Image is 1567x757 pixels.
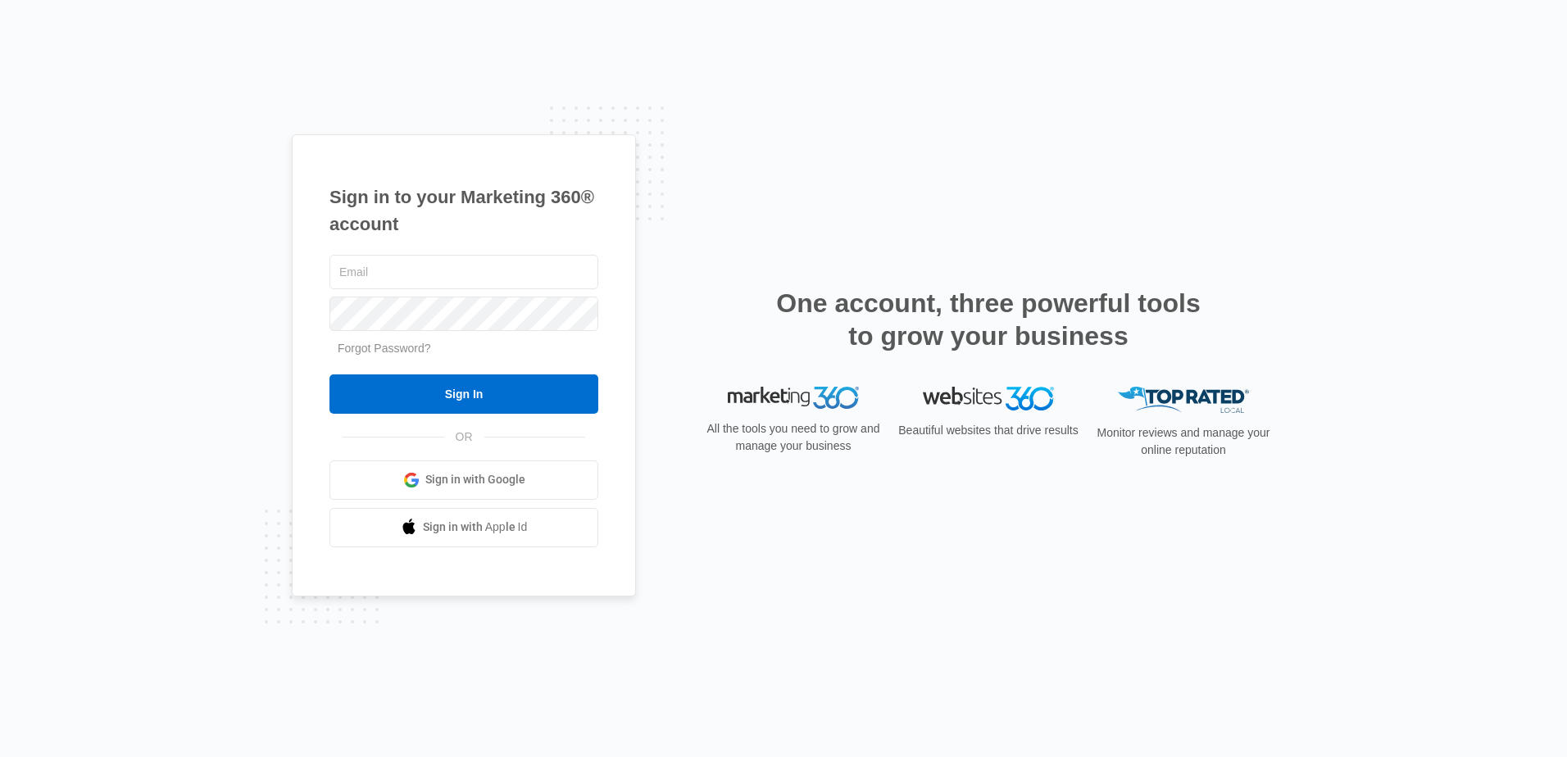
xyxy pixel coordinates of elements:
[1118,387,1249,414] img: Top Rated Local
[329,374,598,414] input: Sign In
[423,519,528,536] span: Sign in with Apple Id
[329,184,598,238] h1: Sign in to your Marketing 360® account
[923,387,1054,410] img: Websites 360
[444,428,484,446] span: OR
[329,508,598,547] a: Sign in with Apple Id
[897,422,1080,439] p: Beautiful websites that drive results
[728,387,859,410] img: Marketing 360
[702,420,885,455] p: All the tools you need to grow and manage your business
[1092,424,1275,459] p: Monitor reviews and manage your online reputation
[425,471,525,488] span: Sign in with Google
[329,460,598,500] a: Sign in with Google
[329,255,598,289] input: Email
[338,342,431,355] a: Forgot Password?
[771,287,1206,352] h2: One account, three powerful tools to grow your business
